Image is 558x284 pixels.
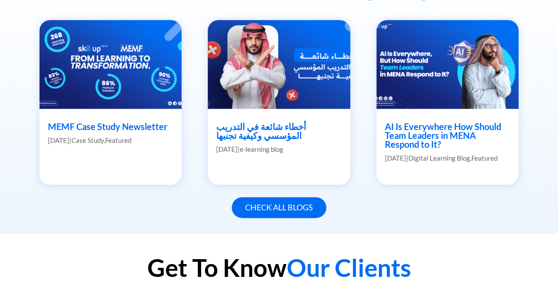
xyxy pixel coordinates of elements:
[216,121,306,141] a: أخطاء شائعة في التدريب المؤسسي وكيفية تجنبها
[207,20,350,109] img: أخطاء شائعة في التدريب المؤسسي وكيفية تجنبها
[39,20,182,109] img: MEMF Case Study Newsletter
[48,136,69,144] span: [DATE]
[287,253,411,282] span: Our Clients
[105,136,131,144] a: Featured
[71,136,104,144] a: Case Study
[216,145,237,153] span: [DATE]
[385,154,406,162] span: [DATE]
[48,121,167,132] a: MEMF Case Study Newsletter
[408,154,470,162] a: Digital Learning Blog
[232,197,326,218] a: Check All Blogs
[385,153,510,163] p: | ,
[471,154,498,162] a: Featured
[385,121,501,150] a: AI Is Everywhere How Should Team Leaders in MENA Respond to It?
[216,144,341,154] p: |
[376,20,519,109] img: AI Is Everywhere How Should Team Leaders in MENA Respond to It?
[48,135,173,146] p: | ,
[410,188,558,284] iframe: Chat Widget
[240,145,283,153] a: e-learning blog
